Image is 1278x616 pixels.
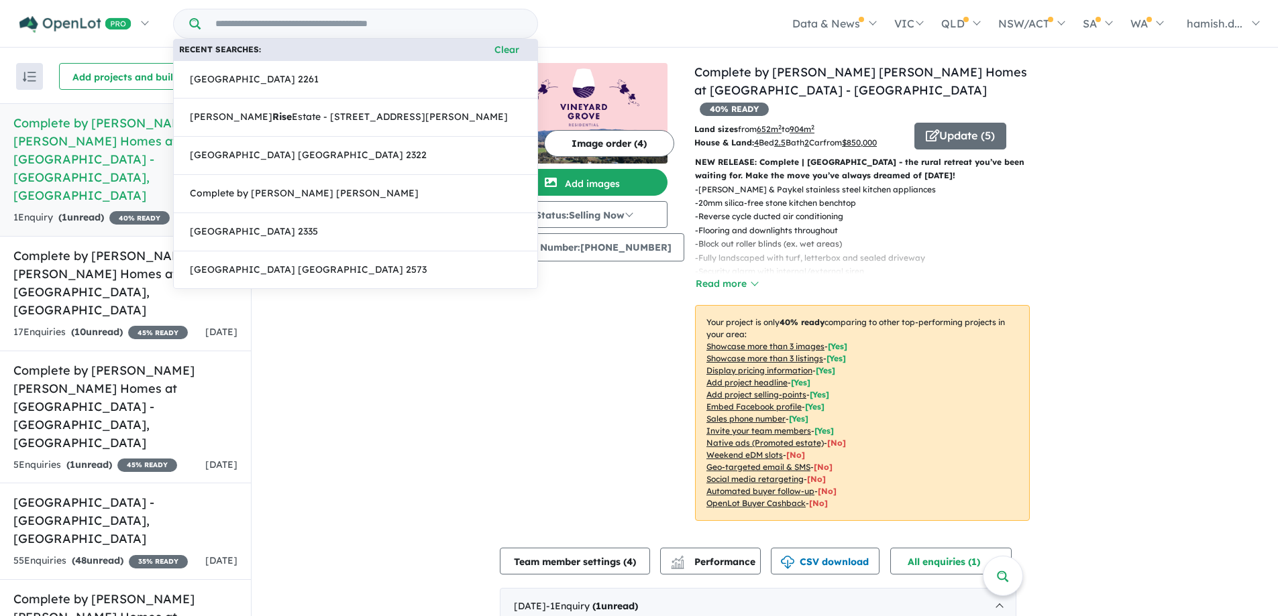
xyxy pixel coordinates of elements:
button: Team member settings (4) [500,548,650,574]
button: Add projects and builders [59,63,207,90]
span: 40 % READY [109,211,170,225]
span: [ Yes ] [791,377,810,387]
span: [DATE] [205,326,237,338]
u: Native ads (Promoted estate) [706,438,824,448]
a: [GEOGRAPHIC_DATA] [GEOGRAPHIC_DATA] 2322 [173,136,538,175]
u: Add project selling-points [706,389,806,399]
img: sort.svg [23,72,36,82]
b: House & Land: [694,137,754,147]
h5: Complete by [PERSON_NAME] [PERSON_NAME] Homes at [GEOGRAPHIC_DATA] - [GEOGRAPHIC_DATA] , [GEOGRAP... [13,361,237,452]
span: [GEOGRAPHIC_DATA] [GEOGRAPHIC_DATA] 2322 [190,147,427,164]
span: 40 % READY [700,103,769,116]
span: [ Yes ] [789,414,808,424]
div: 17 Enquir ies [13,324,188,341]
u: Geo-targeted email & SMS [706,462,810,472]
span: 48 [75,554,87,566]
strong: Rise [272,111,292,123]
u: 2 [804,137,809,147]
span: 45 % READY [117,458,177,472]
u: Display pricing information [706,365,812,375]
a: Complete by [PERSON_NAME] [PERSON_NAME] Homes at [GEOGRAPHIC_DATA] - [GEOGRAPHIC_DATA] [694,64,1027,98]
p: - Security alarm with internal/external siren [695,265,1041,278]
p: Bed Bath Car from [694,136,904,149]
div: 1 Enquir y [13,210,170,226]
u: Invite your team members [706,426,811,436]
button: Add images [500,169,668,196]
p: - [PERSON_NAME] & Paykel stainless steel kitchen appliances [695,183,1041,196]
button: Update (5) [914,123,1006,149]
button: CSV download [771,548,880,574]
button: All enquiries (1) [890,548,1012,574]
: [PERSON_NAME]RiseEstate - [STREET_ADDRESS][PERSON_NAME] [173,98,538,137]
u: Embed Facebook profile [706,402,802,412]
sup: 2 [778,123,782,131]
span: [No] [809,498,828,508]
span: [ Yes ] [810,389,829,399]
h5: Complete by [PERSON_NAME] [PERSON_NAME] Homes at [GEOGRAPHIC_DATA] - [GEOGRAPHIC_DATA] , [GEOGRAP... [13,114,237,204]
button: Clear [482,42,532,58]
u: Automated buyer follow-up [706,486,814,496]
button: Read more [695,276,758,292]
button: Performance [660,548,761,574]
span: [GEOGRAPHIC_DATA] [GEOGRAPHIC_DATA] 2573 [190,262,427,278]
p: NEW RELEASE: Complete | [GEOGRAPHIC_DATA] - the rural retreat you’ve been waiting for. Make the m... [695,156,1030,183]
a: [GEOGRAPHIC_DATA] [GEOGRAPHIC_DATA] 2573 [173,251,538,290]
a: [GEOGRAPHIC_DATA] 2335 [173,212,538,251]
span: [ Yes ] [828,341,847,351]
span: 1 [596,600,601,612]
u: Weekend eDM slots [706,450,783,460]
span: Performance [673,556,755,568]
span: [No] [786,450,805,460]
strong: ( unread) [58,211,104,223]
input: Try estate name, suburb, builder or developer [203,9,535,38]
img: Openlot PRO Logo White [19,16,131,33]
span: [No] [814,462,833,472]
span: [GEOGRAPHIC_DATA] 2335 [190,224,318,240]
strong: ( unread) [71,326,123,338]
span: [DATE] [205,554,237,566]
p: - Block out roller blinds (ex. wet areas) [695,237,1041,251]
h5: [GEOGRAPHIC_DATA] - [GEOGRAPHIC_DATA] , [GEOGRAPHIC_DATA] [13,493,237,548]
a: Complete by [PERSON_NAME] [PERSON_NAME] [173,174,538,213]
u: Social media retargeting [706,474,804,484]
span: Complete by [PERSON_NAME] [PERSON_NAME] [190,186,419,202]
span: 1 [62,211,67,223]
span: [ Yes ] [805,402,824,412]
div: 5 Enquir ies [13,457,177,473]
u: 652 m [757,124,782,134]
div: 55 Enquir ies [13,553,188,569]
button: Status:Selling Now [500,201,668,228]
span: 35 % READY [129,555,188,568]
span: [PERSON_NAME] Estate - [STREET_ADDRESS][PERSON_NAME] [190,109,508,125]
b: Recent searches: [179,43,261,56]
strong: ( unread) [72,554,123,566]
u: $ 850,000 [842,137,877,147]
p: - 20mm silica-free stone kitchen benchtop [695,196,1041,210]
span: 4 [627,556,633,568]
u: Add project headline [706,377,788,387]
span: to [782,124,814,134]
span: [ Yes ] [816,365,835,375]
span: - 1 Enquir y [546,600,638,612]
b: 40 % ready [780,317,824,327]
p: from [694,123,904,136]
p: Your project is only comparing to other top-performing projects in your area: - - - - - - - - - -... [695,305,1030,521]
u: Showcase more than 3 listings [706,353,823,363]
img: bar-chart.svg [671,560,684,568]
b: Land sizes [694,124,738,134]
span: [DATE] [205,458,237,471]
span: 1 [70,458,75,471]
span: [No] [827,438,846,448]
span: [GEOGRAPHIC_DATA] 2261 [190,72,319,88]
u: OpenLot Buyer Cashback [706,498,806,508]
u: Showcase more than 3 images [706,341,824,351]
u: Sales phone number [706,414,786,424]
p: - Fully landscaped with turf, letterbox and sealed driveway [695,251,1041,265]
u: 4 [754,137,759,147]
u: 2.5 [774,137,786,147]
img: Complete by McDonald Jones Homes at Vineyard Grove - Cessnock [500,63,668,164]
span: [ Yes ] [814,426,834,436]
span: [No] [807,474,826,484]
p: - Flooring and downlights throughout [695,224,1041,237]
